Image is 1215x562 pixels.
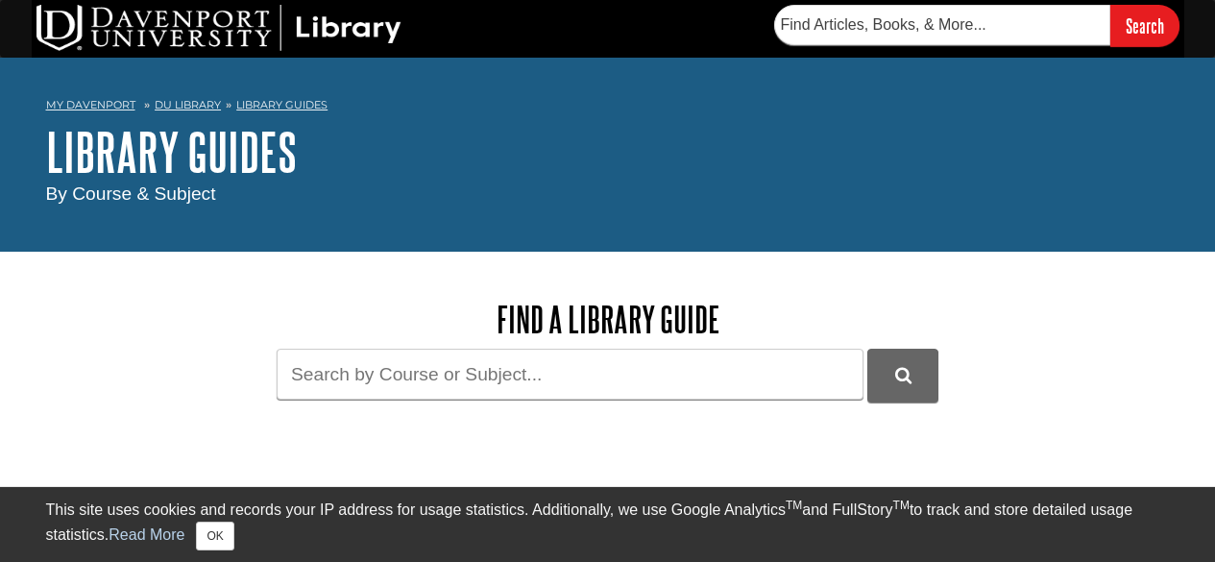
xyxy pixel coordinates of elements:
[46,499,1170,550] div: This site uses cookies and records your IP address for usage statistics. Additionally, we use Goo...
[1110,5,1179,46] input: Search
[774,5,1110,45] input: Find Articles, Books, & More...
[46,97,135,113] a: My Davenport
[46,123,1170,181] h1: Library Guides
[109,526,184,543] a: Read More
[155,98,221,111] a: DU Library
[36,5,401,51] img: DU Library
[893,499,910,512] sup: TM
[774,5,1179,46] form: Searches DU Library's articles, books, and more
[46,92,1170,123] nav: breadcrumb
[895,367,911,384] i: Search Library Guides
[46,181,1170,208] div: By Course & Subject
[196,522,233,550] button: Close
[238,300,978,339] h2: Find a Library Guide
[277,349,863,400] input: Search by Course or Subject...
[236,98,328,111] a: Library Guides
[786,499,802,512] sup: TM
